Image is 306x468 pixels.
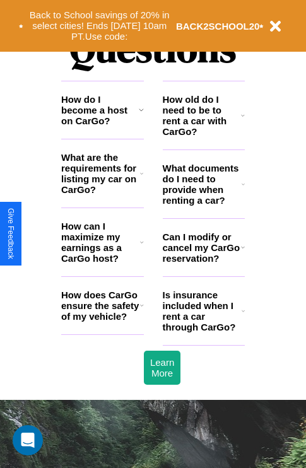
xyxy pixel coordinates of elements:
button: Back to School savings of 20% in select cities! Ends [DATE] 10am PT.Use code: [23,6,176,45]
h3: How old do I need to be to rent a car with CarGo? [163,94,242,137]
h3: How can I maximize my earnings as a CarGo host? [61,221,140,264]
h3: How do I become a host on CarGo? [61,94,139,126]
h3: Is insurance included when I rent a car through CarGo? [163,290,242,332]
div: Give Feedback [6,208,15,259]
h3: How does CarGo ensure the safety of my vehicle? [61,290,140,322]
h3: What are the requirements for listing my car on CarGo? [61,152,140,195]
div: Open Intercom Messenger [13,425,43,455]
h3: What documents do I need to provide when renting a car? [163,163,242,206]
button: Learn More [144,351,180,385]
h3: Can I modify or cancel my CarGo reservation? [163,231,241,264]
b: BACK2SCHOOL20 [176,21,260,32]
